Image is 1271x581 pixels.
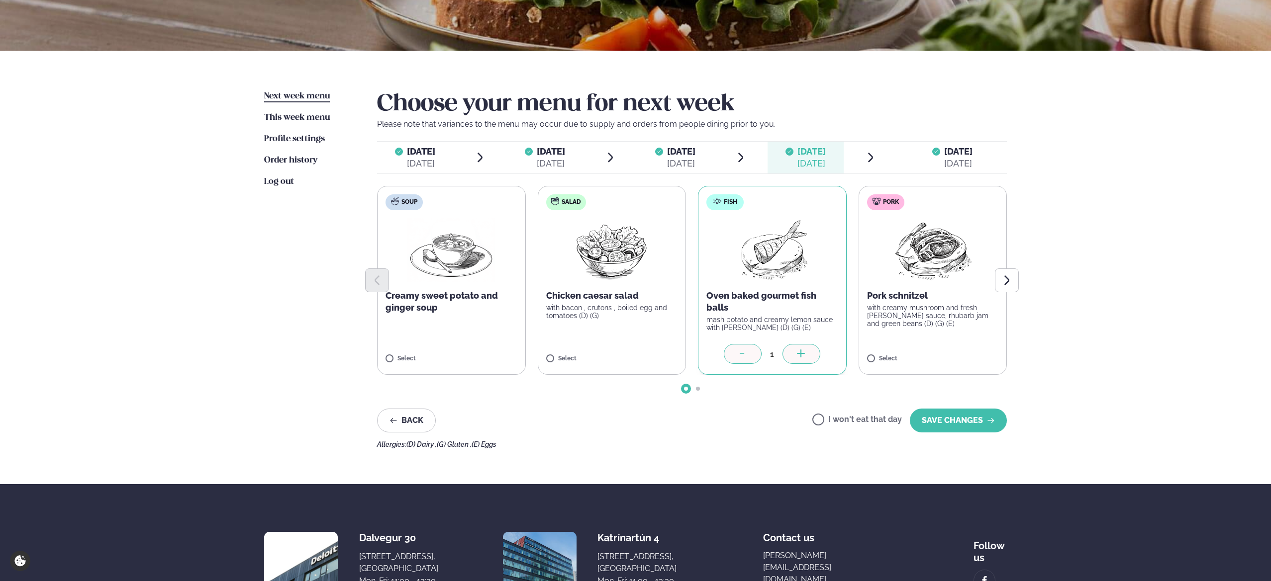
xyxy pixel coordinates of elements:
div: [DATE] [797,158,826,169]
p: with creamy mushroom and fresh [PERSON_NAME] sauce, rhubarb jam and green beans (D) (G) (E) [867,304,999,328]
span: Profile settings [264,135,325,143]
img: Soup.png [407,218,495,282]
span: (E) Eggs [472,440,496,448]
p: Please note that variances to the menu may occur due to supply and orders from people dining prio... [377,118,1007,130]
button: Next slide [995,268,1019,292]
p: mash potato and creamy lemon sauce with [PERSON_NAME] (D) (G) (E) [706,316,838,332]
span: Order history [264,156,317,165]
div: [STREET_ADDRESS], [GEOGRAPHIC_DATA] [597,551,677,575]
a: Log out [264,176,294,188]
p: Pork schnitzel [867,290,999,302]
span: Contact us [763,524,814,544]
span: Log out [264,177,294,186]
span: (D) Dairy , [406,440,437,448]
p: Creamy sweet potato and ginger soup [386,290,517,314]
div: Dalvegur 30 [359,532,438,544]
span: [DATE] [944,146,973,157]
p: Chicken caesar salad [546,290,678,302]
span: Fish [724,198,737,206]
span: Go to slide 2 [696,387,700,391]
span: [DATE] [797,146,826,157]
span: Pork [883,198,899,206]
button: Previous slide [365,268,389,292]
a: Profile settings [264,133,325,145]
span: Soup [401,198,417,206]
p: Oven baked gourmet fish balls [706,290,838,314]
div: Follow us [974,532,1007,564]
span: Go to slide 1 [684,387,688,391]
h2: Choose your menu for next week [377,90,1007,118]
span: (G) Gluten , [437,440,472,448]
a: This week menu [264,112,330,124]
div: Katrínartún 4 [597,532,677,544]
img: Salad.png [568,218,656,282]
span: [DATE] [667,146,695,157]
div: [DATE] [537,158,565,169]
img: Fish.png [728,218,816,282]
img: soup.svg [391,197,399,205]
span: Salad [562,198,581,206]
span: Next week menu [264,92,330,100]
button: SAVE CHANGES [910,409,1007,432]
img: fish.svg [713,197,721,205]
a: Order history [264,155,317,166]
a: Cookie settings [10,551,30,571]
p: with bacon , crutons , boiled egg and tomatoes (D) (G) [546,304,678,320]
span: [DATE] [407,146,435,157]
div: Allergies: [377,440,1007,448]
span: [DATE] [537,146,565,157]
div: 1 [762,348,782,360]
button: Back [377,409,436,432]
div: [DATE] [667,158,695,169]
img: salad.svg [551,197,559,205]
img: Pork-Meat.png [888,218,977,282]
div: [DATE] [944,158,973,169]
img: pork.svg [873,197,880,205]
span: This week menu [264,113,330,122]
a: Next week menu [264,90,330,102]
div: [DATE] [407,158,435,169]
div: [STREET_ADDRESS], [GEOGRAPHIC_DATA] [359,551,438,575]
